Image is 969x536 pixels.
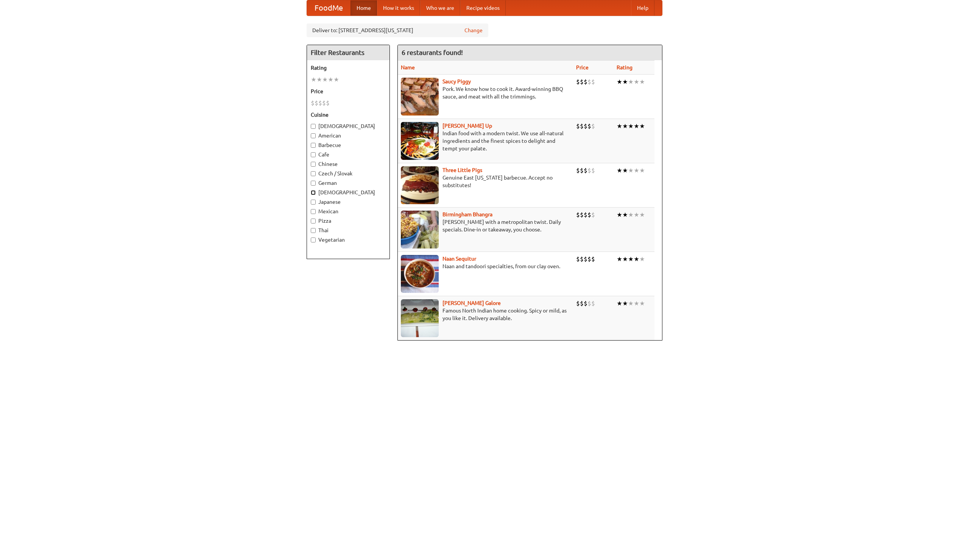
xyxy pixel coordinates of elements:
[401,218,570,233] p: [PERSON_NAME] with a metropolitan twist. Daily specials. Dine-in or takeaway, you choose.
[401,211,439,248] img: bhangra.jpg
[442,300,501,306] a: [PERSON_NAME] Galore
[311,111,386,119] h5: Cuisine
[628,166,634,175] li: ★
[576,211,580,219] li: $
[311,236,386,244] label: Vegetarian
[576,78,580,86] li: $
[639,299,645,308] li: ★
[442,211,492,217] b: Birmingham Bhangra
[311,181,316,186] input: German
[576,255,580,263] li: $
[587,122,591,130] li: $
[587,255,591,263] li: $
[464,27,483,34] a: Change
[311,141,386,149] label: Barbecue
[622,299,628,308] li: ★
[617,299,622,308] li: ★
[311,228,316,233] input: Thai
[311,132,386,139] label: American
[622,166,628,175] li: ★
[328,75,333,84] li: ★
[402,49,463,56] ng-pluralize: 6 restaurants found!
[628,122,634,130] li: ★
[311,99,315,107] li: $
[591,78,595,86] li: $
[634,255,639,263] li: ★
[401,263,570,270] p: Naan and tandoori specialties, from our clay oven.
[401,255,439,293] img: naansequitur.jpg
[591,122,595,130] li: $
[401,64,415,70] a: Name
[442,123,492,129] a: [PERSON_NAME] Up
[442,78,471,84] a: Saucy Piggy
[311,122,386,130] label: [DEMOGRAPHIC_DATA]
[639,78,645,86] li: ★
[587,166,591,175] li: $
[311,143,316,148] input: Barbecue
[576,64,589,70] a: Price
[584,166,587,175] li: $
[311,160,386,168] label: Chinese
[617,78,622,86] li: ★
[584,211,587,219] li: $
[584,255,587,263] li: $
[628,299,634,308] li: ★
[634,166,639,175] li: ★
[311,200,316,205] input: Japanese
[617,64,632,70] a: Rating
[622,255,628,263] li: ★
[322,99,326,107] li: $
[311,217,386,225] label: Pizza
[401,174,570,189] p: Genuine East [US_STATE] barbecue. Accept no substitutes!
[580,255,584,263] li: $
[401,85,570,100] p: Pork. We know how to cook it. Award-winning BBQ sauce, and meat with all the trimmings.
[401,299,439,337] img: currygalore.jpg
[634,211,639,219] li: ★
[628,78,634,86] li: ★
[318,99,322,107] li: $
[580,166,584,175] li: $
[333,75,339,84] li: ★
[617,255,622,263] li: ★
[634,122,639,130] li: ★
[628,255,634,263] li: ★
[584,299,587,308] li: $
[639,122,645,130] li: ★
[315,99,318,107] li: $
[639,166,645,175] li: ★
[311,171,316,176] input: Czech / Slovak
[401,78,439,116] img: saucy.jpg
[622,211,628,219] li: ★
[322,75,328,84] li: ★
[591,166,595,175] li: $
[587,78,591,86] li: $
[420,0,460,16] a: Who we are
[622,78,628,86] li: ★
[307,45,389,60] h4: Filter Restaurants
[351,0,377,16] a: Home
[584,78,587,86] li: $
[311,151,386,158] label: Cafe
[311,198,386,206] label: Japanese
[442,256,476,262] a: Naan Sequitur
[576,166,580,175] li: $
[326,99,330,107] li: $
[311,75,316,84] li: ★
[311,133,316,138] input: American
[307,23,488,37] div: Deliver to: [STREET_ADDRESS][US_STATE]
[617,211,622,219] li: ★
[442,167,482,173] a: Three Little Pigs
[311,124,316,129] input: [DEMOGRAPHIC_DATA]
[311,238,316,242] input: Vegetarian
[311,64,386,72] h5: Rating
[576,299,580,308] li: $
[580,211,584,219] li: $
[591,211,595,219] li: $
[639,211,645,219] li: ★
[311,227,386,234] label: Thai
[584,122,587,130] li: $
[591,255,595,263] li: $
